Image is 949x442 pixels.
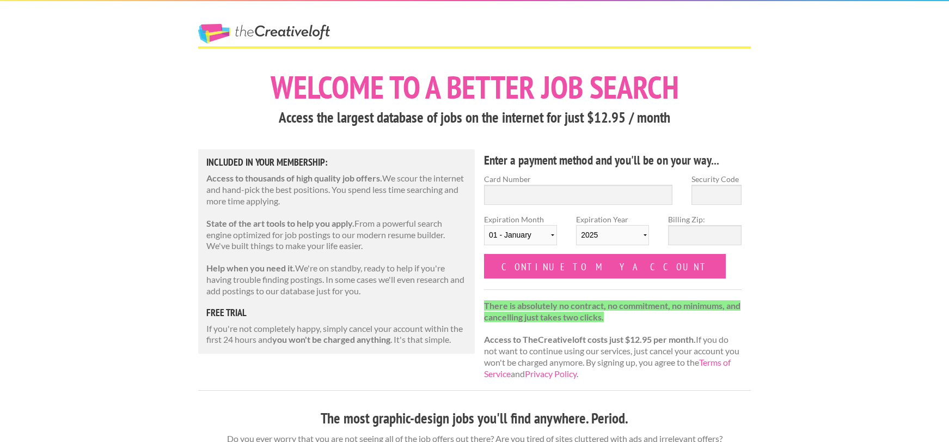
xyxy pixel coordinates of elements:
a: Terms of Service [484,357,731,379]
strong: There is absolutely no contract, no commitment, no minimums, and cancelling just takes two clicks. [484,300,740,322]
label: Security Code [691,173,742,185]
label: Expiration Year [576,214,649,254]
select: Expiration Month [484,225,557,245]
h5: free trial [206,308,467,318]
label: Expiration Month [484,214,557,254]
h1: Welcome to a better job search [198,71,751,103]
strong: Access to thousands of high quality job offers. [206,173,382,183]
strong: you won't be charged anything [272,334,390,344]
h4: Enter a payment method and you'll be on your way... [484,152,742,169]
p: If you're not completely happy, simply cancel your account within the first 24 hours and . It's t... [206,323,467,346]
a: Privacy Policy [525,368,577,379]
h3: The most graphic-design jobs you'll find anywhere. Period. [198,408,751,429]
input: Continue to my account [484,254,726,278]
h3: Access the largest database of jobs on the internet for just $12.95 / month [198,107,751,128]
label: Card Number [484,173,672,185]
strong: State of the art tools to help you apply. [206,218,354,228]
strong: Access to TheCreativeloft costs just $12.95 per month. [484,334,696,344]
p: If you do not want to continue using our services, just cancel your account you won't be charged ... [484,300,742,380]
p: From a powerful search engine optimized for job postings to our modern resume builder. We've buil... [206,218,467,252]
label: Billing Zip: [668,214,741,225]
p: We're on standby, ready to help if you're having trouble finding postings. In some cases we'll ev... [206,263,467,296]
strong: Help when you need it. [206,263,295,273]
a: The Creative Loft [198,24,330,44]
h5: Included in Your Membership: [206,158,467,167]
select: Expiration Year [576,225,649,245]
p: We scour the internet and hand-pick the best positions. You spend less time searching and more ti... [206,173,467,207]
